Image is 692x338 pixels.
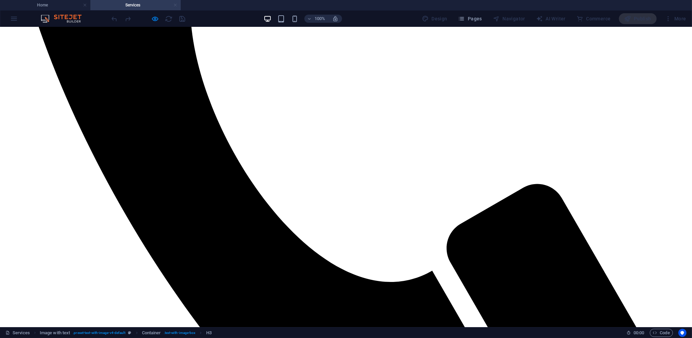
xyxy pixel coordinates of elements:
i: This element is a customizable preset [128,331,131,335]
button: Usercentrics [678,329,687,337]
h4: Services [90,1,181,9]
span: 00 00 [634,329,644,337]
span: Code [653,329,670,337]
span: Click to select. Double-click to edit [206,329,212,337]
span: : [638,330,639,335]
button: Code [650,329,673,337]
img: Editor Logo [39,15,90,23]
button: 100% [304,15,329,23]
span: Pages [458,15,482,22]
span: Click to select. Double-click to edit [142,329,161,337]
a: Click to cancel selection. Double-click to open Pages [5,329,30,337]
span: . preset-text-with-image-v4-default [73,329,125,337]
div: Design (Ctrl+Alt+Y) [419,13,450,24]
h6: Session time [626,329,644,337]
span: . text-with-image-box [164,329,196,337]
span: Click to select. Double-click to edit [40,329,70,337]
i: On resize automatically adjust zoom level to fit chosen device. [332,16,338,22]
h6: 100% [315,15,325,23]
button: Pages [456,13,485,24]
nav: breadcrumb [40,329,212,337]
